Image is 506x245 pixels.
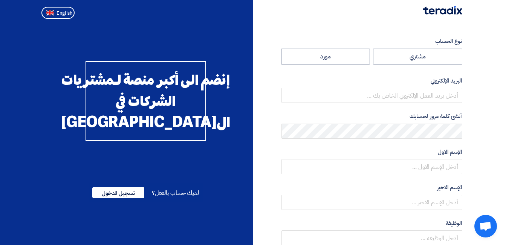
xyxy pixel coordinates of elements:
label: مشتري [373,49,462,64]
a: تسجيل الدخول [92,188,144,198]
div: Open chat [474,215,497,237]
input: أدخل الإسم الاول ... [281,159,462,174]
label: الإسم الاخير [281,183,462,192]
img: Teradix logo [423,6,462,15]
label: نوع الحساب [281,37,462,46]
span: تسجيل الدخول [92,187,144,198]
span: لديك حساب بالفعل؟ [152,188,199,198]
input: أدخل بريد العمل الإلكتروني الخاص بك ... [281,88,462,103]
div: إنضم الى أكبر منصة لـمشتريات الشركات في ال[GEOGRAPHIC_DATA] [86,61,206,141]
label: الإسم الاول [281,148,462,156]
label: البريد الإلكتروني [281,77,462,85]
img: en-US.png [46,10,54,16]
button: English [41,7,75,19]
input: أدخل الإسم الاخير ... [281,195,462,210]
label: الوظيفة [281,219,462,228]
label: أنشئ كلمة مرور لحسابك [281,112,462,121]
span: English [57,11,72,16]
label: مورد [281,49,370,64]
